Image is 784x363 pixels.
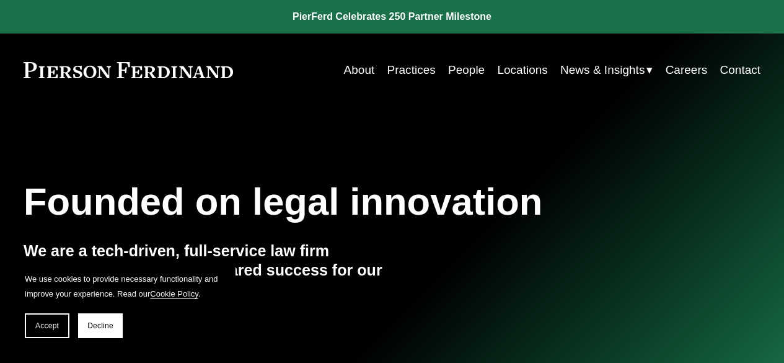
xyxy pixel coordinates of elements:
[497,58,547,82] a: Locations
[344,58,375,82] a: About
[35,321,59,330] span: Accept
[560,58,653,82] a: folder dropdown
[24,241,392,301] h4: We are a tech-driven, full-service law firm delivering outcomes and shared success for our global...
[720,58,761,82] a: Contact
[24,180,638,223] h1: Founded on legal innovation
[387,58,436,82] a: Practices
[25,272,223,301] p: We use cookies to provide necessary functionality and improve your experience. Read our .
[78,313,123,338] button: Decline
[25,313,69,338] button: Accept
[87,321,113,330] span: Decline
[150,289,198,298] a: Cookie Policy
[448,58,485,82] a: People
[666,58,708,82] a: Careers
[12,259,236,351] section: Cookie banner
[560,60,645,81] span: News & Insights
